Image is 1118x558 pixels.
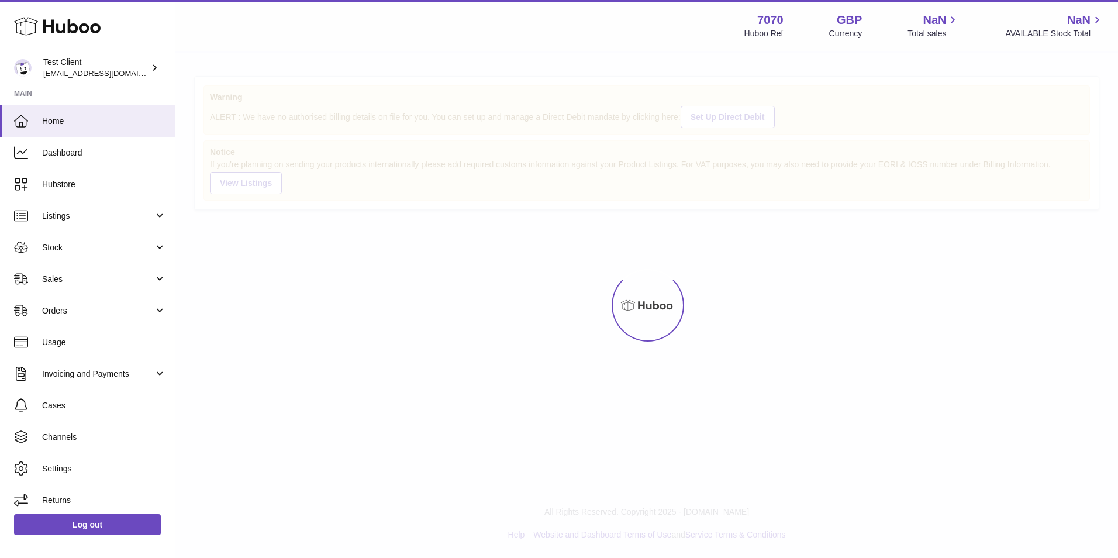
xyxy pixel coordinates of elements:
span: Channels [42,432,166,443]
span: Dashboard [42,147,166,159]
span: Stock [42,242,154,253]
img: internalAdmin-7070@internal.huboo.com [14,59,32,77]
span: Hubstore [42,179,166,190]
strong: GBP [837,12,862,28]
span: Returns [42,495,166,506]
div: Test Client [43,57,149,79]
span: Cases [42,400,166,411]
span: Sales [42,274,154,285]
span: AVAILABLE Stock Total [1005,28,1104,39]
div: Currency [829,28,862,39]
span: Settings [42,463,166,474]
span: Orders [42,305,154,316]
a: Log out [14,514,161,535]
span: Invoicing and Payments [42,368,154,380]
span: Home [42,116,166,127]
span: NaN [1067,12,1091,28]
span: Listings [42,211,154,222]
a: NaN AVAILABLE Stock Total [1005,12,1104,39]
strong: 7070 [757,12,784,28]
span: [EMAIL_ADDRESS][DOMAIN_NAME] [43,68,172,78]
span: NaN [923,12,946,28]
div: Huboo Ref [744,28,784,39]
a: NaN Total sales [907,12,960,39]
span: Total sales [907,28,960,39]
span: Usage [42,337,166,348]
